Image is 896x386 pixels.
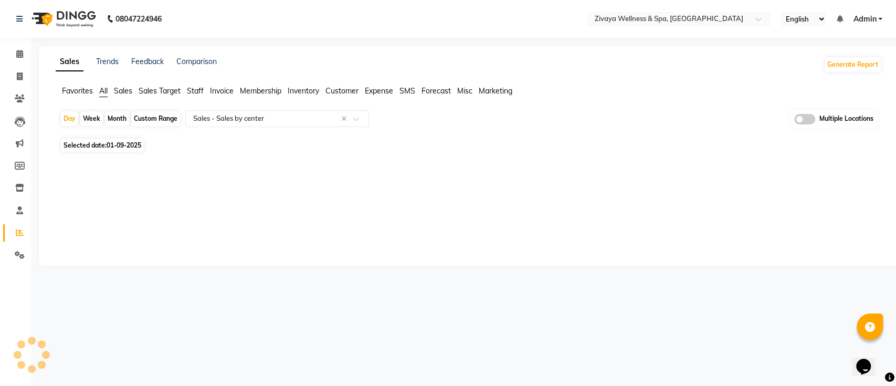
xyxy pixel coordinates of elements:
[114,86,132,96] span: Sales
[61,139,144,152] span: Selected date:
[240,86,281,96] span: Membership
[96,57,119,66] a: Trends
[421,86,451,96] span: Forecast
[105,111,129,126] div: Month
[365,86,393,96] span: Expense
[99,86,108,96] span: All
[139,86,181,96] span: Sales Target
[852,344,886,375] iframe: chat widget
[819,114,873,124] span: Multiple Locations
[825,57,881,72] button: Generate Report
[457,86,472,96] span: Misc
[27,4,99,34] img: logo
[325,86,359,96] span: Customer
[107,141,141,149] span: 01-09-2025
[853,14,876,25] span: Admin
[210,86,234,96] span: Invoice
[341,113,350,124] span: Clear all
[80,111,103,126] div: Week
[399,86,415,96] span: SMS
[62,86,93,96] span: Favorites
[131,111,180,126] div: Custom Range
[131,57,164,66] a: Feedback
[115,4,162,34] b: 08047224946
[187,86,204,96] span: Staff
[61,111,78,126] div: Day
[176,57,217,66] a: Comparison
[479,86,512,96] span: Marketing
[56,53,83,71] a: Sales
[288,86,319,96] span: Inventory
